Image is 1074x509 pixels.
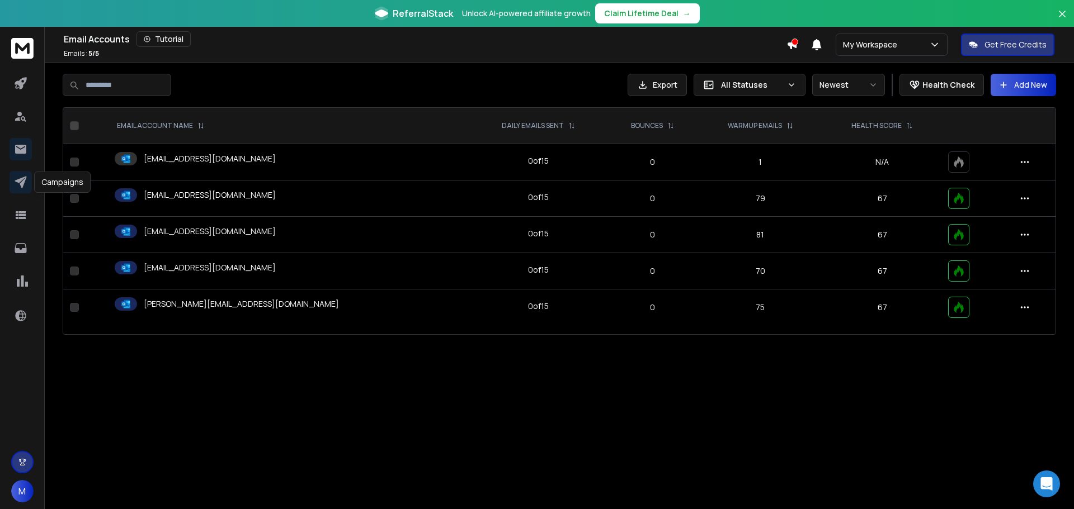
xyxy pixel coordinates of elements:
p: 0 [614,156,691,168]
button: Close banner [1055,7,1070,34]
button: Export [628,74,687,96]
p: Emails : [64,49,99,58]
button: Tutorial [136,31,191,47]
p: HEALTH SCORE [851,121,902,130]
div: 0 of 15 [528,264,549,275]
p: Get Free Credits [984,39,1047,50]
p: DAILY EMAILS SENT [502,121,564,130]
td: 67 [823,253,941,289]
p: 0 [614,193,691,204]
p: Unlock AI-powered affiliate growth [462,8,591,19]
td: 79 [698,180,823,217]
button: Get Free Credits [961,34,1054,56]
p: My Workspace [843,39,902,50]
button: Claim Lifetime Deal→ [595,3,700,23]
p: 0 [614,302,691,313]
button: Health Check [899,74,984,96]
span: 5 / 5 [88,49,99,58]
span: ReferralStack [393,7,453,20]
p: [EMAIL_ADDRESS][DOMAIN_NAME] [144,262,276,273]
p: [EMAIL_ADDRESS][DOMAIN_NAME] [144,153,276,164]
button: M [11,480,34,502]
div: Email Accounts [64,31,786,47]
p: [EMAIL_ADDRESS][DOMAIN_NAME] [144,226,276,237]
td: 67 [823,180,941,217]
div: 0 of 15 [528,155,549,167]
button: Newest [812,74,885,96]
span: → [683,8,691,19]
div: 0 of 15 [528,192,549,203]
div: Open Intercom Messenger [1033,470,1060,497]
td: 67 [823,289,941,326]
div: Campaigns [34,172,91,193]
div: 0 of 15 [528,228,549,239]
td: 75 [698,289,823,326]
p: N/A [830,156,935,168]
button: Add New [991,74,1056,96]
p: [EMAIL_ADDRESS][DOMAIN_NAME] [144,189,276,201]
td: 1 [698,144,823,180]
p: BOUNCES [631,121,663,130]
p: All Statuses [721,79,783,91]
td: 67 [823,217,941,253]
p: WARMUP EMAILS [728,121,782,130]
div: EMAIL ACCOUNT NAME [117,121,204,130]
p: 0 [614,265,691,277]
td: 70 [698,253,823,289]
td: 81 [698,217,823,253]
div: 0 of 15 [528,301,549,312]
p: 0 [614,229,691,240]
p: [PERSON_NAME][EMAIL_ADDRESS][DOMAIN_NAME] [144,298,339,310]
p: Health Check [922,79,974,91]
